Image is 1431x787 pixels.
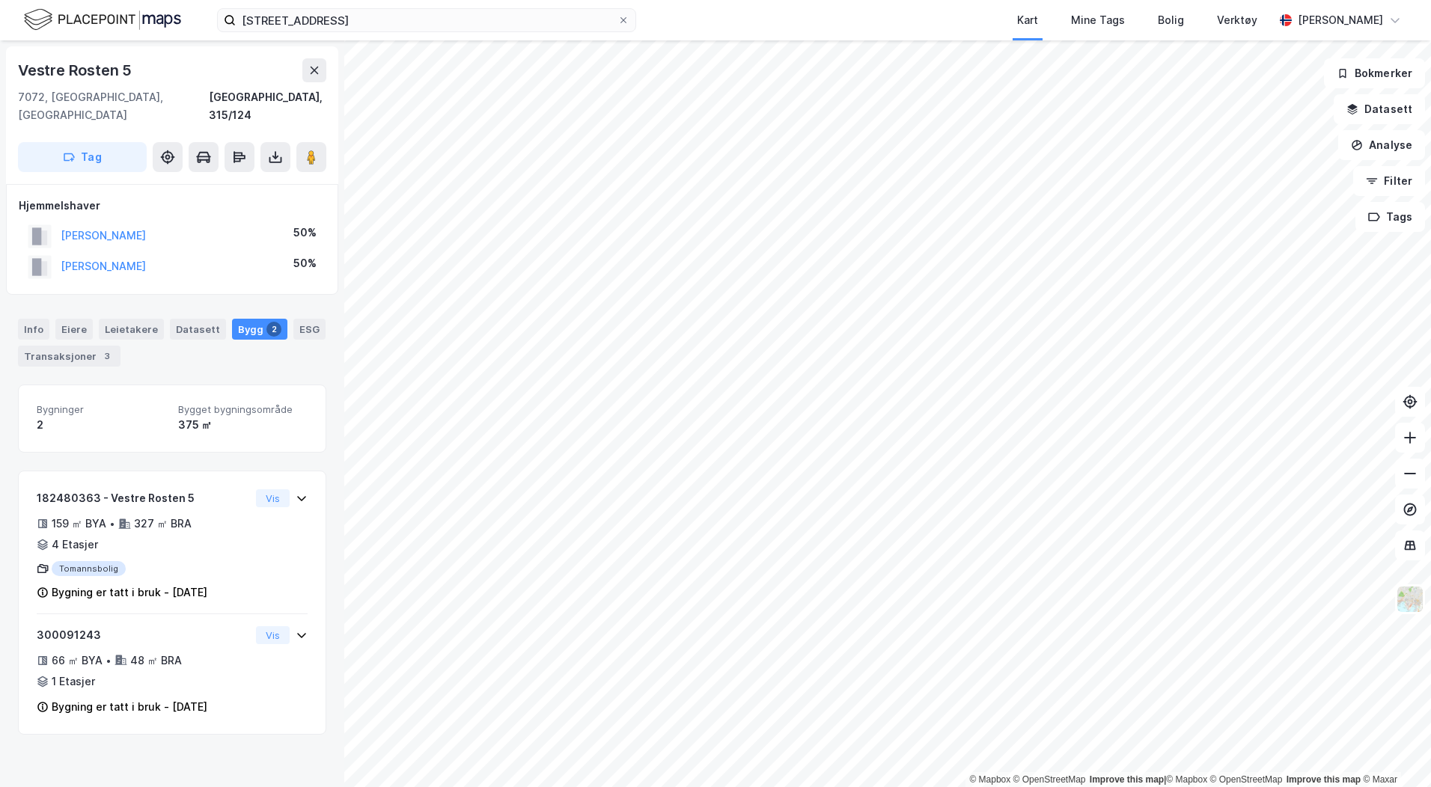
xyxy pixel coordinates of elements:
[293,224,317,242] div: 50%
[37,489,250,507] div: 182480363 - Vestre Rosten 5
[1166,774,1207,785] a: Mapbox
[37,626,250,644] div: 300091243
[52,536,98,554] div: 4 Etasjer
[1017,11,1038,29] div: Kart
[18,319,49,340] div: Info
[256,626,290,644] button: Vis
[52,515,106,533] div: 159 ㎡ BYA
[1324,58,1425,88] button: Bokmerker
[37,416,166,434] div: 2
[232,319,287,340] div: Bygg
[130,652,182,670] div: 48 ㎡ BRA
[19,197,326,215] div: Hjemmelshaver
[134,515,192,533] div: 327 ㎡ BRA
[178,403,308,416] span: Bygget bygningsområde
[209,88,326,124] div: [GEOGRAPHIC_DATA], 315/124
[37,403,166,416] span: Bygninger
[293,254,317,272] div: 50%
[256,489,290,507] button: Vis
[236,9,617,31] input: Søk på adresse, matrikkel, gårdeiere, leietakere eller personer
[1013,774,1086,785] a: OpenStreetMap
[55,319,93,340] div: Eiere
[52,652,103,670] div: 66 ㎡ BYA
[1356,715,1431,787] div: Kontrollprogram for chat
[1217,11,1257,29] div: Verktøy
[52,673,95,690] div: 1 Etasjer
[1298,11,1383,29] div: [PERSON_NAME]
[18,88,209,124] div: 7072, [GEOGRAPHIC_DATA], [GEOGRAPHIC_DATA]
[1090,774,1164,785] a: Improve this map
[1334,94,1425,124] button: Datasett
[99,319,164,340] div: Leietakere
[109,518,115,530] div: •
[52,584,207,601] div: Bygning er tatt i bruk - [DATE]
[293,319,326,340] div: ESG
[100,349,115,364] div: 3
[24,7,181,33] img: logo.f888ab2527a4732fd821a326f86c7f29.svg
[178,416,308,434] div: 375 ㎡
[1210,774,1283,785] a: OpenStreetMap
[18,58,135,82] div: Vestre Rosten 5
[1355,202,1425,232] button: Tags
[18,142,147,172] button: Tag
[1396,585,1424,613] img: Z
[1287,774,1361,785] a: Improve this map
[1071,11,1125,29] div: Mine Tags
[969,772,1397,787] div: |
[1353,166,1425,196] button: Filter
[1338,130,1425,160] button: Analyse
[266,322,281,337] div: 2
[18,346,120,367] div: Transaksjoner
[106,655,112,667] div: •
[969,774,1010,785] a: Mapbox
[170,319,226,340] div: Datasett
[1158,11,1184,29] div: Bolig
[1356,715,1431,787] iframe: Chat Widget
[52,698,207,716] div: Bygning er tatt i bruk - [DATE]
